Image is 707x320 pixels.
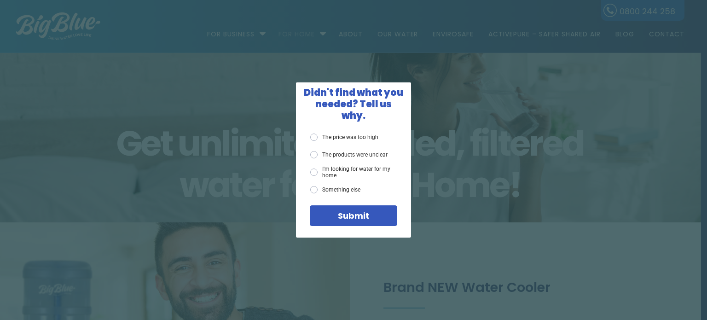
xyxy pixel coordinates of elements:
iframe: Chatbot [646,259,694,307]
label: Something else [310,186,360,193]
label: The products were unclear [310,151,388,158]
label: I'm looking for water for my home [310,166,397,179]
label: The price was too high [310,134,378,141]
span: Submit [338,210,369,221]
span: Didn't find what you needed? Tell us why. [304,86,403,122]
